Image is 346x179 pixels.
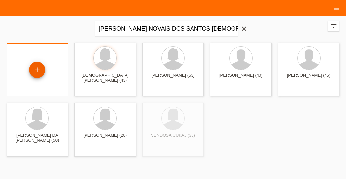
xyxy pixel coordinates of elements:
[333,5,339,12] i: menu
[330,22,337,30] i: filter_list
[148,73,199,83] div: [PERSON_NAME] (53)
[148,133,199,143] div: VENDOSA CUKAJ (33)
[80,133,131,143] div: [PERSON_NAME] (28)
[95,21,238,36] input: Recherche...
[29,64,45,75] div: Enregistrer le client
[283,73,334,83] div: [PERSON_NAME] (45)
[330,6,343,10] a: menu
[215,73,266,83] div: [PERSON_NAME] (40)
[12,133,63,143] div: [PERSON_NAME] DA [PERSON_NAME] (50)
[80,73,131,83] div: [DEMOGRAPHIC_DATA][PERSON_NAME] (43)
[240,25,248,32] i: close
